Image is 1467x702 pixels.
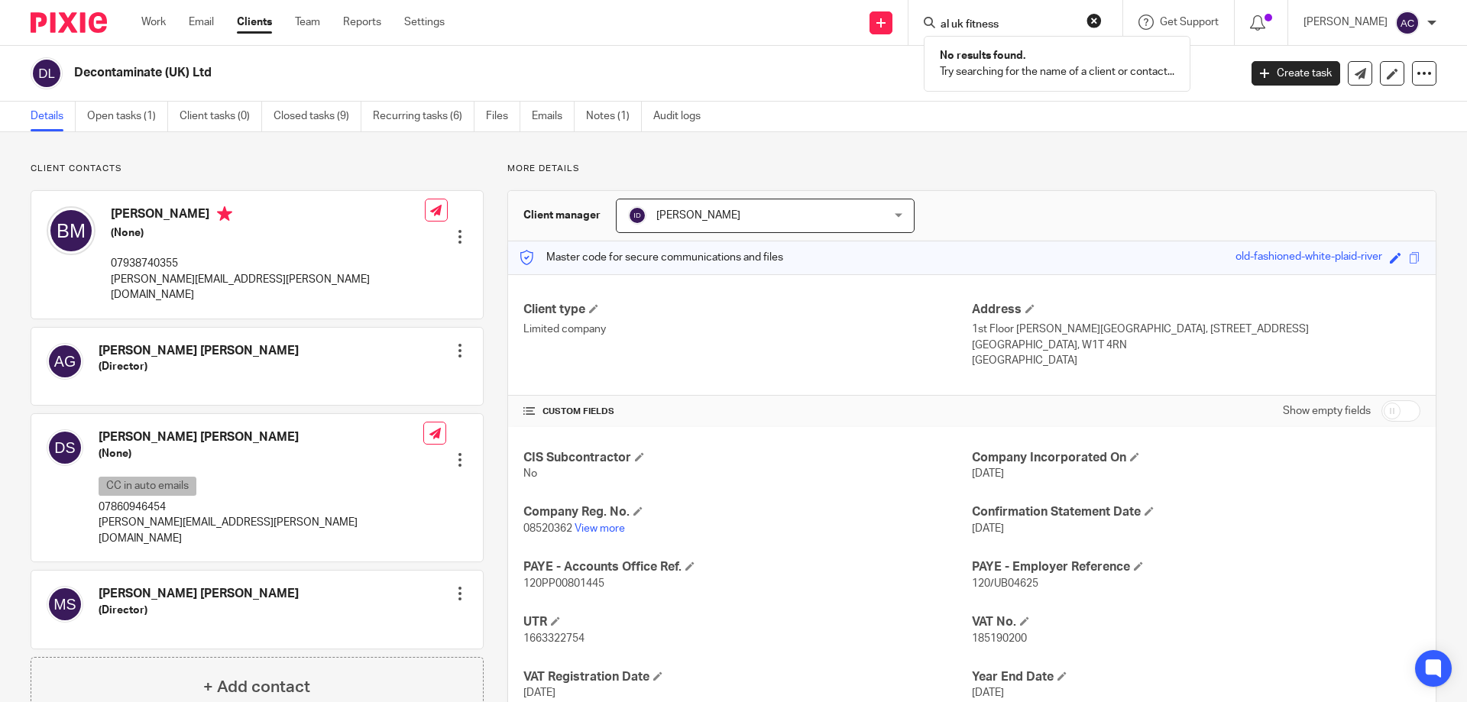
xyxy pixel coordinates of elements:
[47,429,83,466] img: svg%3E
[180,102,262,131] a: Client tasks (0)
[87,102,168,131] a: Open tasks (1)
[1252,61,1340,86] a: Create task
[523,322,972,337] p: Limited company
[111,206,425,225] h4: [PERSON_NAME]
[99,586,299,602] h4: [PERSON_NAME] [PERSON_NAME]
[1160,17,1219,27] span: Get Support
[111,256,425,271] p: 07938740355
[523,669,972,685] h4: VAT Registration Date
[189,15,214,30] a: Email
[74,65,998,81] h2: Decontaminate (UK) Ltd
[523,633,585,644] span: 1663322754
[972,633,1027,644] span: 185190200
[972,523,1004,534] span: [DATE]
[99,359,299,374] h5: (Director)
[653,102,712,131] a: Audit logs
[523,559,972,575] h4: PAYE - Accounts Office Ref.
[972,687,1004,698] span: [DATE]
[111,225,425,241] h5: (None)
[972,559,1420,575] h4: PAYE - Employer Reference
[31,163,484,175] p: Client contacts
[237,15,272,30] a: Clients
[972,468,1004,479] span: [DATE]
[1283,403,1371,419] label: Show empty fields
[141,15,166,30] a: Work
[532,102,575,131] a: Emails
[520,250,783,265] p: Master code for secure communications and files
[523,468,537,479] span: No
[99,500,423,515] p: 07860946454
[972,504,1420,520] h4: Confirmation Statement Date
[507,163,1436,175] p: More details
[523,406,972,418] h4: CUSTOM FIELDS
[523,523,572,534] span: 08520362
[523,578,604,589] span: 120PP00801445
[31,12,107,33] img: Pixie
[111,272,425,303] p: [PERSON_NAME][EMAIL_ADDRESS][PERSON_NAME][DOMAIN_NAME]
[972,338,1420,353] p: [GEOGRAPHIC_DATA], W1T 4RN
[47,343,83,380] img: svg%3E
[972,578,1038,589] span: 120/UB04625
[972,669,1420,685] h4: Year End Date
[486,102,520,131] a: Files
[523,614,972,630] h4: UTR
[628,206,646,225] img: svg%3E
[99,429,423,445] h4: [PERSON_NAME] [PERSON_NAME]
[1395,11,1420,35] img: svg%3E
[523,208,601,223] h3: Client manager
[99,446,423,461] h5: (None)
[343,15,381,30] a: Reports
[972,322,1420,337] p: 1st Floor [PERSON_NAME][GEOGRAPHIC_DATA], [STREET_ADDRESS]
[31,57,63,89] img: svg%3E
[217,206,232,222] i: Primary
[523,450,972,466] h4: CIS Subcontractor
[99,515,423,546] p: [PERSON_NAME][EMAIL_ADDRESS][PERSON_NAME][DOMAIN_NAME]
[1303,15,1388,30] p: [PERSON_NAME]
[1086,13,1102,28] button: Clear
[404,15,445,30] a: Settings
[972,450,1420,466] h4: Company Incorporated On
[99,343,299,359] h4: [PERSON_NAME] [PERSON_NAME]
[295,15,320,30] a: Team
[203,675,310,699] h4: + Add contact
[523,302,972,318] h4: Client type
[373,102,474,131] a: Recurring tasks (6)
[31,102,76,131] a: Details
[99,603,299,618] h5: (Director)
[586,102,642,131] a: Notes (1)
[939,18,1077,32] input: Search
[656,210,740,221] span: [PERSON_NAME]
[1235,249,1382,267] div: old-fashioned-white-plaid-river
[972,353,1420,368] p: [GEOGRAPHIC_DATA]
[972,302,1420,318] h4: Address
[99,477,196,496] p: CC in auto emails
[274,102,361,131] a: Closed tasks (9)
[47,206,96,255] img: svg%3E
[575,523,625,534] a: View more
[523,504,972,520] h4: Company Reg. No.
[47,586,83,623] img: svg%3E
[972,614,1420,630] h4: VAT No.
[523,687,555,698] span: [DATE]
